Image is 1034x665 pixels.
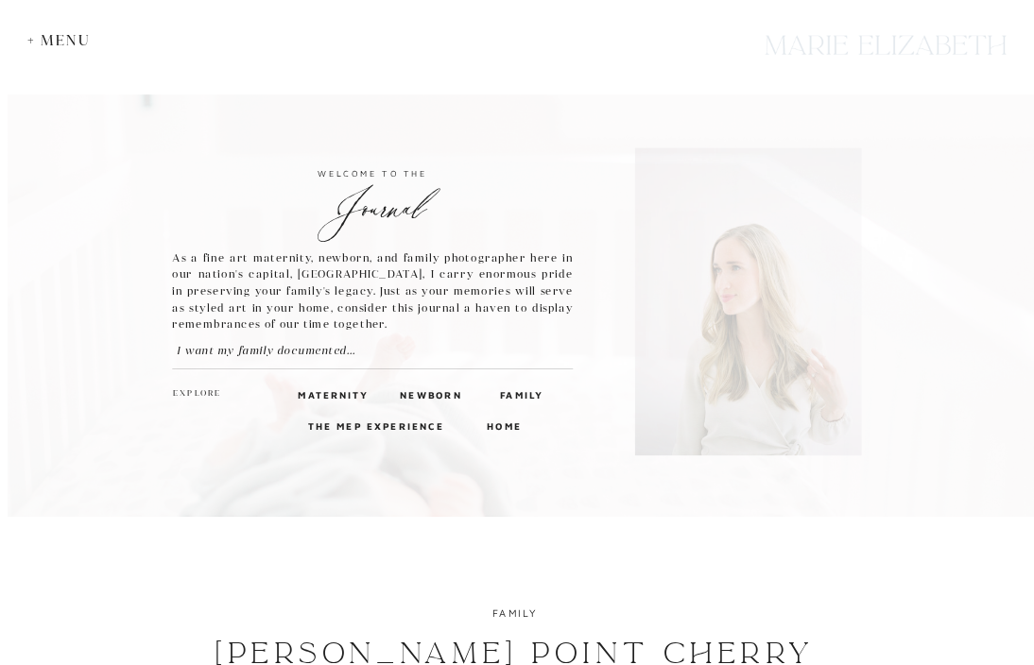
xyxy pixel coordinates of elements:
[400,386,457,401] a: Newborn
[298,386,357,401] a: maternity
[172,165,573,180] h3: welcome to the
[500,386,542,401] a: Family
[172,184,573,214] h2: Journal
[308,418,448,433] a: The MEP Experience
[492,606,537,620] a: family
[173,386,221,401] h2: explore
[487,418,519,433] a: home
[177,343,393,359] a: I want my family documented...
[172,249,573,332] p: As a fine art maternity, newborn, and family photographer here in our nation's capital, [GEOGRAPH...
[27,32,99,48] div: + Menu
